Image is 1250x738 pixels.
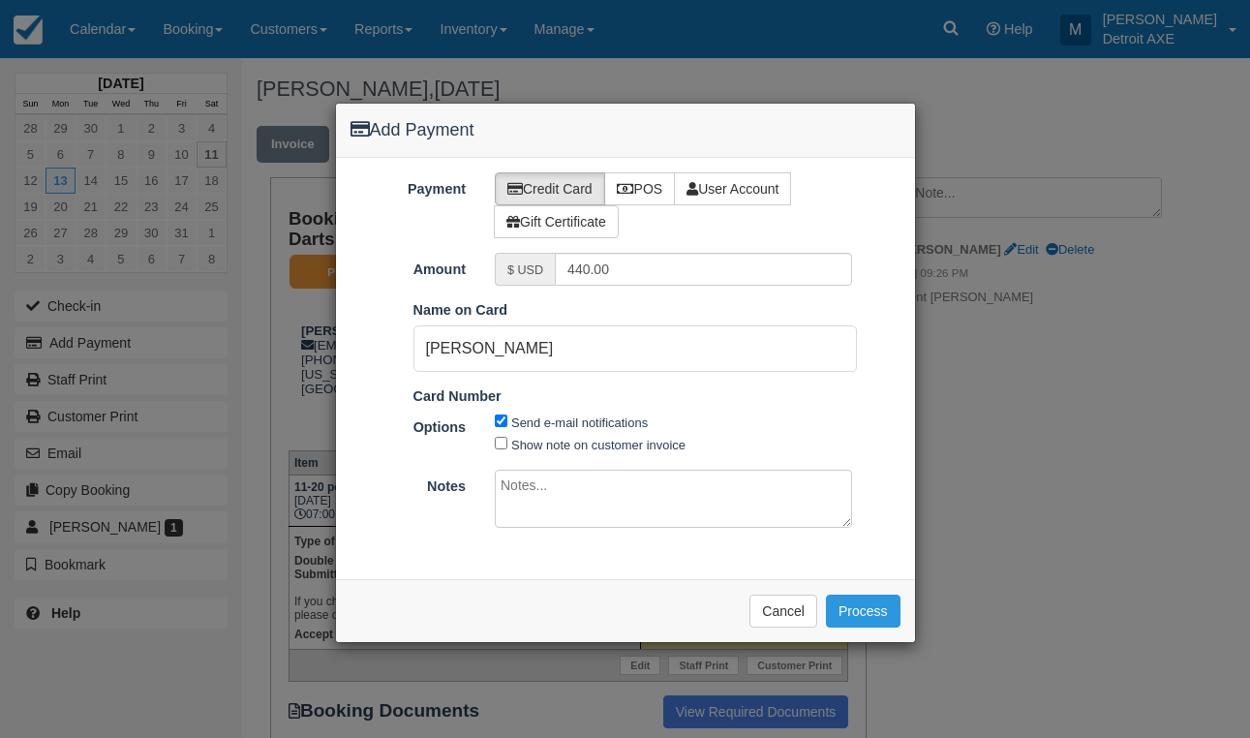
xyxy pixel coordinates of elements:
[495,172,605,205] label: Credit Card
[749,595,817,628] button: Cancel
[351,118,900,143] h4: Add Payment
[413,300,508,321] label: Name on Card
[336,470,481,497] label: Notes
[336,253,481,280] label: Amount
[555,253,852,286] input: Valid amount required.
[494,205,619,238] label: Gift Certificate
[511,415,648,430] label: Send e-mail notifications
[826,595,900,628] button: Process
[413,386,502,407] label: Card Number
[674,172,791,205] label: User Account
[507,263,543,277] small: $ USD
[336,172,481,200] label: Payment
[511,438,686,452] label: Show note on customer invoice
[604,172,676,205] label: POS
[336,411,481,438] label: Options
